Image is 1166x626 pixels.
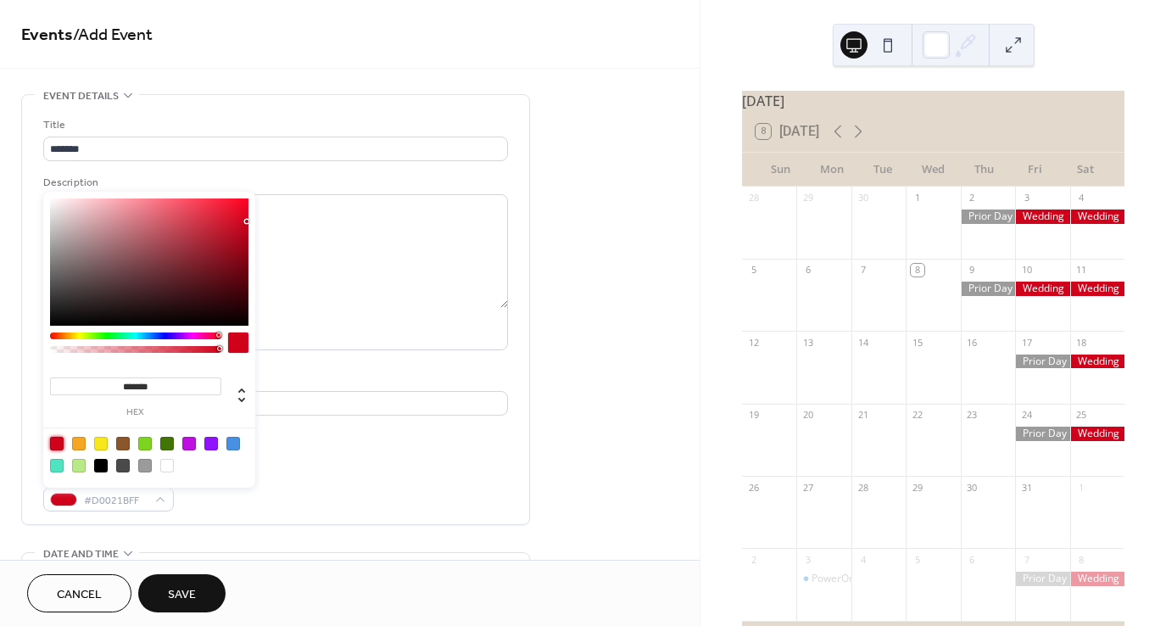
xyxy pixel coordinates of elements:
[966,409,979,422] div: 23
[182,437,196,450] div: #BD10E0
[160,459,174,472] div: #FFFFFF
[1015,282,1069,296] div: Wedding
[958,153,1009,187] div: Thu
[1015,572,1069,586] div: Prior Day Rental
[1075,264,1088,277] div: 11
[1070,210,1124,224] div: Wedding
[43,371,505,388] div: Location
[966,553,979,566] div: 6
[966,336,979,349] div: 16
[1075,409,1088,422] div: 25
[1020,409,1033,422] div: 24
[1015,210,1069,224] div: Wedding
[801,264,814,277] div: 6
[801,481,814,494] div: 27
[1075,192,1088,204] div: 4
[50,437,64,450] div: #D0021B
[1070,427,1124,441] div: Wedding
[756,153,806,187] div: Sun
[1075,481,1088,494] div: 1
[856,481,869,494] div: 28
[43,174,505,192] div: Description
[857,153,908,187] div: Tue
[72,437,86,450] div: #F5A623
[966,192,979,204] div: 2
[138,437,152,450] div: #7ED321
[21,19,73,52] a: Events
[43,116,505,134] div: Title
[966,264,979,277] div: 9
[747,409,760,422] div: 19
[1070,355,1124,369] div: Wedding
[747,481,760,494] div: 26
[911,192,923,204] div: 1
[50,459,64,472] div: #50E3C2
[138,574,226,612] button: Save
[856,264,869,277] div: 7
[1020,192,1033,204] div: 3
[796,572,851,586] div: PowerOn Midwest Meeting
[1020,481,1033,494] div: 31
[138,459,152,472] div: #9B9B9B
[961,282,1015,296] div: Prior Day Rental
[747,192,760,204] div: 28
[73,19,153,52] span: / Add Event
[50,408,221,417] label: hex
[1015,427,1069,441] div: Prior Day Rental
[1075,553,1088,566] div: 8
[1070,282,1124,296] div: Wedding
[94,437,108,450] div: #F8E71C
[116,459,130,472] div: #4A4A4A
[856,553,869,566] div: 4
[747,553,760,566] div: 2
[911,481,923,494] div: 29
[911,264,923,277] div: 8
[911,336,923,349] div: 15
[911,553,923,566] div: 5
[1009,153,1060,187] div: Fri
[856,336,869,349] div: 14
[801,553,814,566] div: 3
[43,87,119,105] span: Event details
[116,437,130,450] div: #8B572A
[168,586,196,604] span: Save
[1075,336,1088,349] div: 18
[812,572,939,586] div: PowerOn Midwest Meeting
[204,437,218,450] div: #9013FE
[57,586,102,604] span: Cancel
[84,492,147,510] span: #D0021BFF
[908,153,959,187] div: Wed
[856,192,869,204] div: 30
[1020,553,1033,566] div: 7
[742,91,1124,111] div: [DATE]
[1070,572,1124,586] div: Wedding
[1015,355,1069,369] div: Prior Day Rental
[806,153,857,187] div: Mon
[856,409,869,422] div: 21
[1020,336,1033,349] div: 17
[747,336,760,349] div: 12
[747,264,760,277] div: 5
[961,210,1015,224] div: Prior Day Rental
[801,336,814,349] div: 13
[1060,153,1111,187] div: Sat
[801,192,814,204] div: 29
[226,437,240,450] div: #4A90E2
[43,545,119,563] span: Date and time
[801,409,814,422] div: 20
[94,459,108,472] div: #000000
[911,409,923,422] div: 22
[160,437,174,450] div: #417505
[1020,264,1033,277] div: 10
[72,459,86,472] div: #B8E986
[966,481,979,494] div: 30
[27,574,131,612] button: Cancel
